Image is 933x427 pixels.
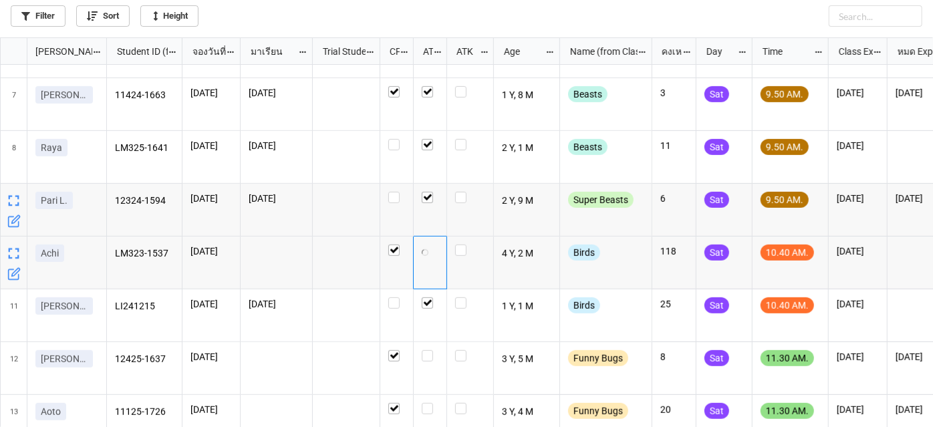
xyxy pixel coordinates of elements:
[41,88,88,102] p: [PERSON_NAME]
[502,297,552,316] p: 1 Y, 1 M
[249,139,304,152] p: [DATE]
[660,350,688,364] p: 8
[190,350,232,364] p: [DATE]
[27,44,92,59] div: [PERSON_NAME] Name
[837,86,879,100] p: [DATE]
[41,141,62,154] p: Raya
[704,192,729,208] div: Sat
[41,352,88,366] p: [PERSON_NAME]
[243,44,298,59] div: มาเรียน
[109,44,168,59] div: Student ID (from [PERSON_NAME] Name)
[698,44,739,59] div: Day
[761,192,809,208] div: 9.50 AM.
[502,350,552,369] p: 3 Y, 5 M
[704,245,729,261] div: Sat
[568,245,600,261] div: Birds
[761,139,809,155] div: 9.50 AM.
[837,245,879,258] p: [DATE]
[249,86,304,100] p: [DATE]
[502,86,552,105] p: 1 Y, 8 M
[761,403,814,419] div: 11.30 AM.
[41,247,59,260] p: Achi
[502,403,552,422] p: 3 Y, 4 M
[41,194,68,207] p: Pari L.
[140,5,198,27] a: Height
[660,403,688,416] p: 20
[755,44,814,59] div: Time
[568,86,608,102] div: Beasts
[11,5,65,27] a: Filter
[660,297,688,311] p: 25
[496,44,545,59] div: Age
[837,139,879,152] p: [DATE]
[837,403,879,416] p: [DATE]
[568,403,628,419] div: Funny Bugs
[704,350,729,366] div: Sat
[761,297,814,313] div: 10.40 AM.
[704,403,729,419] div: Sat
[761,86,809,102] div: 9.50 AM.
[568,350,628,366] div: Funny Bugs
[704,139,729,155] div: Sat
[502,245,552,263] p: 4 Y, 2 M
[568,297,600,313] div: Birds
[415,44,434,59] div: ATT
[568,139,608,155] div: Beasts
[837,297,879,311] p: [DATE]
[10,342,18,394] span: 12
[115,245,174,263] p: LM323-1537
[190,297,232,311] p: [DATE]
[115,139,174,158] p: LM325-1641
[562,44,638,59] div: Name (from Class)
[184,44,227,59] div: จองวันที่
[448,44,479,59] div: ATK
[837,192,879,205] p: [DATE]
[41,299,88,313] p: [PERSON_NAME]
[115,297,174,316] p: LI241215
[41,405,61,418] p: Aoto
[831,44,874,59] div: Class Expiration
[115,86,174,105] p: 11424-1663
[704,86,729,102] div: Sat
[704,297,729,313] div: Sat
[660,139,688,152] p: 11
[249,297,304,311] p: [DATE]
[660,245,688,258] p: 118
[660,86,688,100] p: 3
[568,192,634,208] div: Super Beasts
[190,245,232,258] p: [DATE]
[761,245,814,261] div: 10.40 AM.
[382,44,400,59] div: CF
[761,350,814,366] div: 11.30 AM.
[12,131,16,183] span: 8
[115,403,174,422] p: 11125-1726
[190,139,232,152] p: [DATE]
[660,192,688,205] p: 6
[654,44,682,59] div: คงเหลือ (from Nick Name)
[249,192,304,205] p: [DATE]
[115,350,174,369] p: 12425-1637
[10,289,18,341] span: 11
[1,38,107,65] div: grid
[502,139,552,158] p: 2 Y, 1 M
[190,86,232,100] p: [DATE]
[115,192,174,210] p: 12324-1594
[76,5,130,27] a: Sort
[837,350,879,364] p: [DATE]
[190,403,232,416] p: [DATE]
[190,192,232,205] p: [DATE]
[12,78,16,130] span: 7
[829,5,922,27] input: Search...
[315,44,366,59] div: Trial Student
[502,192,552,210] p: 2 Y, 9 M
